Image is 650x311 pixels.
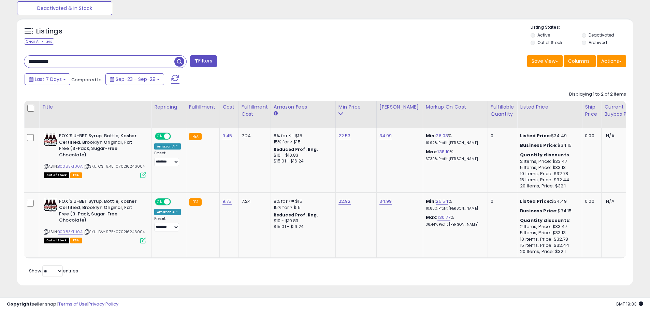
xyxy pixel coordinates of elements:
span: Sep-23 - Sep-29 [116,76,156,83]
a: 9.45 [222,132,232,139]
a: 9.75 [222,198,232,205]
div: $10 - $10.83 [274,218,330,224]
div: 5 Items, Price: $33.13 [520,230,577,236]
img: 51vO3qy8jkL._SL40_.jpg [44,198,57,212]
img: 51vO3qy8jkL._SL40_.jpg [44,133,57,146]
div: Amazon AI * [154,143,181,150]
div: Amazon Fees [274,103,333,111]
div: 0.00 [585,198,596,204]
label: Archived [589,40,607,45]
div: ASIN: [44,198,146,243]
div: : [520,217,577,224]
div: $34.49 [520,133,577,139]
div: 15 Items, Price: $32.44 [520,177,577,183]
span: ON [156,199,164,204]
div: Fulfillment Cost [242,103,268,118]
th: The percentage added to the cost of goods (COGS) that forms the calculator for Min & Max prices. [423,101,488,128]
button: Last 7 Days [25,73,70,85]
div: Markup on Cost [426,103,485,111]
b: Quantity discounts [520,217,569,224]
a: 22.53 [338,132,351,139]
div: 15% for > $15 [274,204,330,211]
div: 15 Items, Price: $32.44 [520,242,577,249]
button: Deactivated & In Stock [17,1,112,15]
div: $15.01 - $16.24 [274,224,330,230]
a: 26.03 [436,132,448,139]
a: Terms of Use [58,301,87,307]
div: Fulfillable Quantity [491,103,514,118]
span: OFF [170,199,181,204]
div: % [426,149,482,161]
div: 20 Items, Price: $32.1 [520,183,577,189]
button: Sep-23 - Sep-29 [105,73,164,85]
div: % [426,198,482,211]
span: FBA [70,238,82,243]
div: Current Buybox Price [604,103,639,118]
small: FBA [189,133,202,140]
b: FOX'S U-BET Syrup, Bottle, Kosher Certified, Brooklyn Original, Fat Free (3-Pack, Sugar-Free Choc... [59,198,142,225]
span: ON [156,133,164,139]
div: Displaying 1 to 2 of 2 items [569,91,626,98]
div: 7.24 [242,198,265,204]
a: 22.92 [338,198,351,205]
span: OFF [170,133,181,139]
b: Reduced Prof. Rng. [274,146,318,152]
a: 34.99 [379,198,392,205]
small: Amazon Fees. [274,111,278,117]
p: 10.92% Profit [PERSON_NAME] [426,141,482,145]
div: Preset: [154,216,181,232]
div: % [426,214,482,227]
div: $15.01 - $16.24 [274,158,330,164]
div: Ship Price [585,103,598,118]
div: Fulfillment [189,103,217,111]
b: Min: [426,198,436,204]
p: 10.86% Profit [PERSON_NAME] [426,206,482,211]
span: | SKU: CS-9.45-070216246004 [84,164,145,169]
a: 25.54 [436,198,448,205]
span: All listings that are currently out of stock and unavailable for purchase on Amazon [44,172,69,178]
b: Reduced Prof. Rng. [274,212,318,218]
span: FBA [70,172,82,178]
a: Privacy Policy [88,301,118,307]
button: Columns [564,55,596,67]
span: N/A [606,132,614,139]
div: Min Price [338,103,374,111]
div: 15% for > $15 [274,139,330,145]
div: 0.00 [585,133,596,139]
div: [PERSON_NAME] [379,103,420,111]
b: Listed Price: [520,198,551,204]
div: 20 Items, Price: $32.1 [520,249,577,255]
div: Title [42,103,148,111]
span: Show: entries [29,268,78,274]
div: 10 Items, Price: $32.78 [520,236,577,242]
a: 130.77 [437,214,450,221]
div: Preset: [154,151,181,166]
label: Deactivated [589,32,614,38]
h5: Listings [36,27,62,36]
b: Min: [426,132,436,139]
b: Max: [426,149,438,155]
div: 8% for <= $15 [274,198,330,204]
div: Amazon AI * [154,209,181,215]
div: 10 Items, Price: $32.78 [520,171,577,177]
b: Business Price: [520,142,558,149]
span: Last 7 Days [35,76,62,83]
div: Cost [222,103,236,111]
button: Actions [597,55,626,67]
div: Repricing [154,103,183,111]
p: Listing States: [531,24,633,31]
a: B0083KTU0A [58,164,83,169]
div: $10 - $10.83 [274,153,330,158]
div: 2 Items, Price: $33.47 [520,158,577,165]
span: N/A [606,198,614,204]
small: FBA [189,198,202,206]
div: 0 [491,198,512,204]
b: Max: [426,214,438,221]
div: $34.49 [520,198,577,204]
strong: Copyright [7,301,32,307]
div: $34.15 [520,208,577,214]
span: | SKU: DV-9.75-070216246004 [84,229,145,235]
b: FOX'S U-BET Syrup, Bottle, Kosher Certified, Brooklyn Original, Fat Free (3-Pack, Sugar-Free Choc... [59,133,142,160]
div: 5 Items, Price: $33.13 [520,165,577,171]
b: Quantity discounts [520,152,569,158]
